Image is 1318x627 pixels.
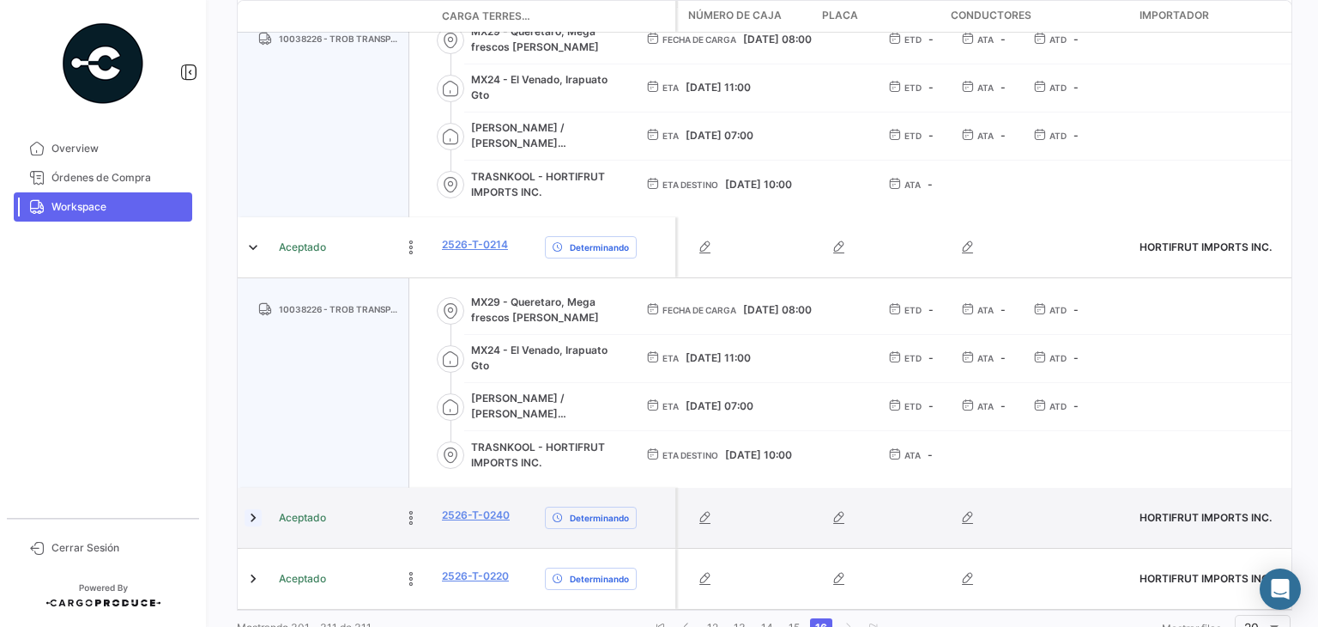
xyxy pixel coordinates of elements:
[1140,511,1272,524] span: HORTIFRUT IMPORTS INC.
[1001,303,1006,316] span: -
[662,399,679,413] span: ETA
[662,448,718,462] span: ETA Destino
[1049,81,1067,94] span: ATD
[471,343,619,374] span: MX24 - El Venado, Irapuato Gto
[662,129,679,143] span: ETA
[1260,569,1301,610] div: Abrir Intercom Messenger
[1049,33,1067,46] span: ATD
[471,120,619,151] span: [PERSON_NAME] / [PERSON_NAME] [PERSON_NAME]
[977,129,994,143] span: ATA
[1001,351,1006,364] span: -
[928,33,934,46] span: -
[279,510,326,526] span: Aceptado
[1073,399,1079,412] span: -
[442,508,510,523] a: 2526-T-0240
[686,399,753,412] span: [DATE] 07:00
[60,21,146,107] img: powered-by.png
[471,391,619,422] span: [PERSON_NAME] / [PERSON_NAME] [PERSON_NAME]
[1140,8,1209,23] span: Importador
[1049,303,1067,317] span: ATD
[14,163,192,192] a: Órdenes de Compra
[1073,129,1079,142] span: -
[51,540,185,556] span: Cerrar Sesión
[678,1,815,32] datatable-header-cell: Número de Caja
[471,169,619,200] span: TRASNKOOL - HORTIFRUT IMPORTS INC.
[662,81,679,94] span: ETA
[977,303,994,317] span: ATA
[725,448,792,461] span: [DATE] 10:00
[1001,399,1006,412] span: -
[245,509,262,527] a: Expand/Collapse Row
[442,569,509,584] a: 2526-T-0220
[662,351,679,365] span: ETA
[1049,399,1067,413] span: ATD
[662,33,736,46] span: Fecha de carga
[1073,303,1079,316] span: -
[1049,129,1067,143] span: ATD
[686,351,751,364] span: [DATE] 11:00
[928,178,933,191] span: -
[743,303,812,316] span: [DATE] 08:00
[51,170,185,186] span: Órdenes de Compra
[570,511,629,525] span: Determinando
[1049,351,1067,365] span: ATD
[1140,572,1272,585] span: HORTIFRUT IMPORTS INC.
[279,32,402,46] span: 10038226 - TROB TRANSPORTES SA DE CV
[51,199,185,215] span: Workspace
[1073,351,1079,364] span: -
[928,399,934,412] span: -
[1073,33,1079,46] span: -
[977,33,994,46] span: ATA
[904,399,922,413] span: ETD
[662,178,718,192] span: ETA Destino
[51,141,185,156] span: Overview
[1073,81,1079,94] span: -
[928,303,934,316] span: -
[904,81,922,94] span: ETD
[686,129,753,142] span: [DATE] 07:00
[1001,81,1006,94] span: -
[570,240,629,254] span: Determinando
[951,8,1031,23] span: Conductores
[1140,240,1272,253] span: HORTIFRUT IMPORTS INC.
[14,192,192,222] a: Workspace
[725,178,792,191] span: [DATE] 10:00
[944,1,1133,32] datatable-header-cell: Conductores
[743,33,812,46] span: [DATE] 08:00
[1001,129,1006,142] span: -
[471,295,619,326] span: MX29 - Queretaro, Mega frescos [PERSON_NAME]
[245,239,262,256] a: Expand/Collapse Row
[977,399,994,413] span: ATA
[904,303,922,317] span: ETD
[688,8,782,23] span: Número de Caja
[928,129,934,142] span: -
[822,8,858,23] span: Placa
[442,237,508,253] a: 2526-T-0214
[1001,33,1006,46] span: -
[977,351,994,365] span: ATA
[904,178,921,192] span: ATA
[904,129,922,143] span: ETD
[662,303,736,317] span: Fecha de carga
[904,33,922,46] span: ETD
[928,448,933,461] span: -
[686,81,751,94] span: [DATE] 11:00
[904,448,921,462] span: ATA
[279,302,402,316] span: 10038226 - TROB TRANSPORTES SA DE CV
[471,24,619,55] span: MX29 - Queretaro, Mega frescos [PERSON_NAME]
[245,570,262,587] a: Expand/Collapse Row
[815,1,944,32] datatable-header-cell: Placa
[435,2,538,31] datatable-header-cell: Carga Terrestre #
[279,240,326,255] span: Aceptado
[279,571,326,587] span: Aceptado
[570,572,629,586] span: Determinando
[14,134,192,163] a: Overview
[1133,1,1287,32] datatable-header-cell: Importador
[928,351,934,364] span: -
[904,351,922,365] span: ETD
[442,9,531,24] span: Carga Terrestre #
[471,440,619,471] span: TRASNKOOL - HORTIFRUT IMPORTS INC.
[471,72,619,103] span: MX24 - El Venado, Irapuato Gto
[538,9,675,23] datatable-header-cell: Delay Status
[928,81,934,94] span: -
